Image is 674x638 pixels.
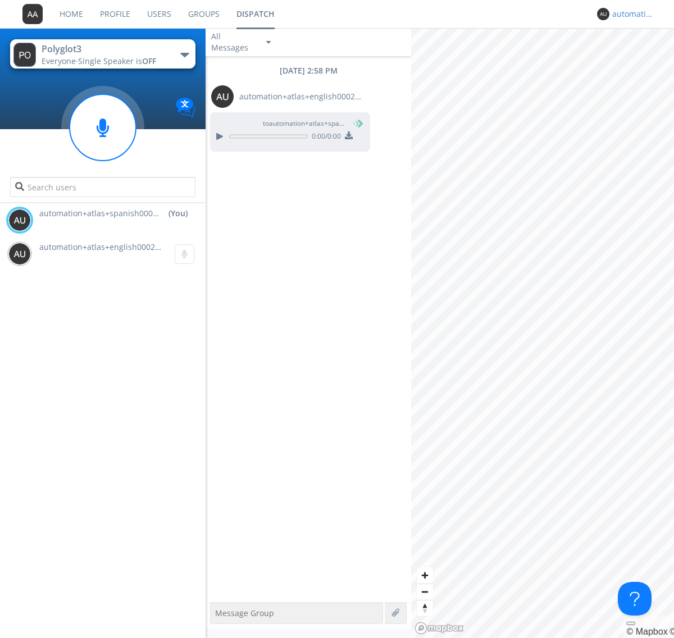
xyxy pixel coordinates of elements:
button: Polyglot3Everyone·Single Speaker isOFF [10,39,195,69]
div: (You) [168,208,188,219]
div: Everyone · [42,56,168,67]
img: 373638.png [13,43,36,67]
span: automation+atlas+english0002+org2 [239,91,363,102]
img: 373638.png [211,85,234,108]
span: to automation+atlas+spanish0002+org2 [263,119,347,129]
img: 373638.png [8,243,31,265]
div: [DATE] 2:58 PM [206,65,411,76]
iframe: Toggle Customer Support [618,582,652,616]
img: 373638.png [22,4,43,24]
div: automation+atlas+spanish0002+org2 [612,8,654,20]
img: 373638.png [597,8,609,20]
img: 373638.png [8,209,31,231]
a: Mapbox logo [415,622,464,635]
button: Toggle attribution [626,622,635,625]
img: download media button [345,131,353,139]
span: automation+atlas+spanish0002+org2 [39,208,163,219]
span: OFF [142,56,156,66]
div: Polyglot3 [42,43,168,56]
a: Mapbox [626,627,667,636]
button: Zoom out [417,584,433,600]
span: Reset bearing to north [417,600,433,616]
input: Search users [10,177,195,197]
img: caret-down-sm.svg [266,41,271,44]
button: Reset bearing to north [417,600,433,616]
span: Single Speaker is [78,56,156,66]
div: All Messages [211,31,256,53]
span: Zoom out [417,584,433,600]
span: automation+atlas+english0002+org2 [39,241,176,252]
button: Zoom in [417,567,433,584]
span: 0:00 / 0:00 [308,131,341,144]
img: Translation enabled [176,98,195,117]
